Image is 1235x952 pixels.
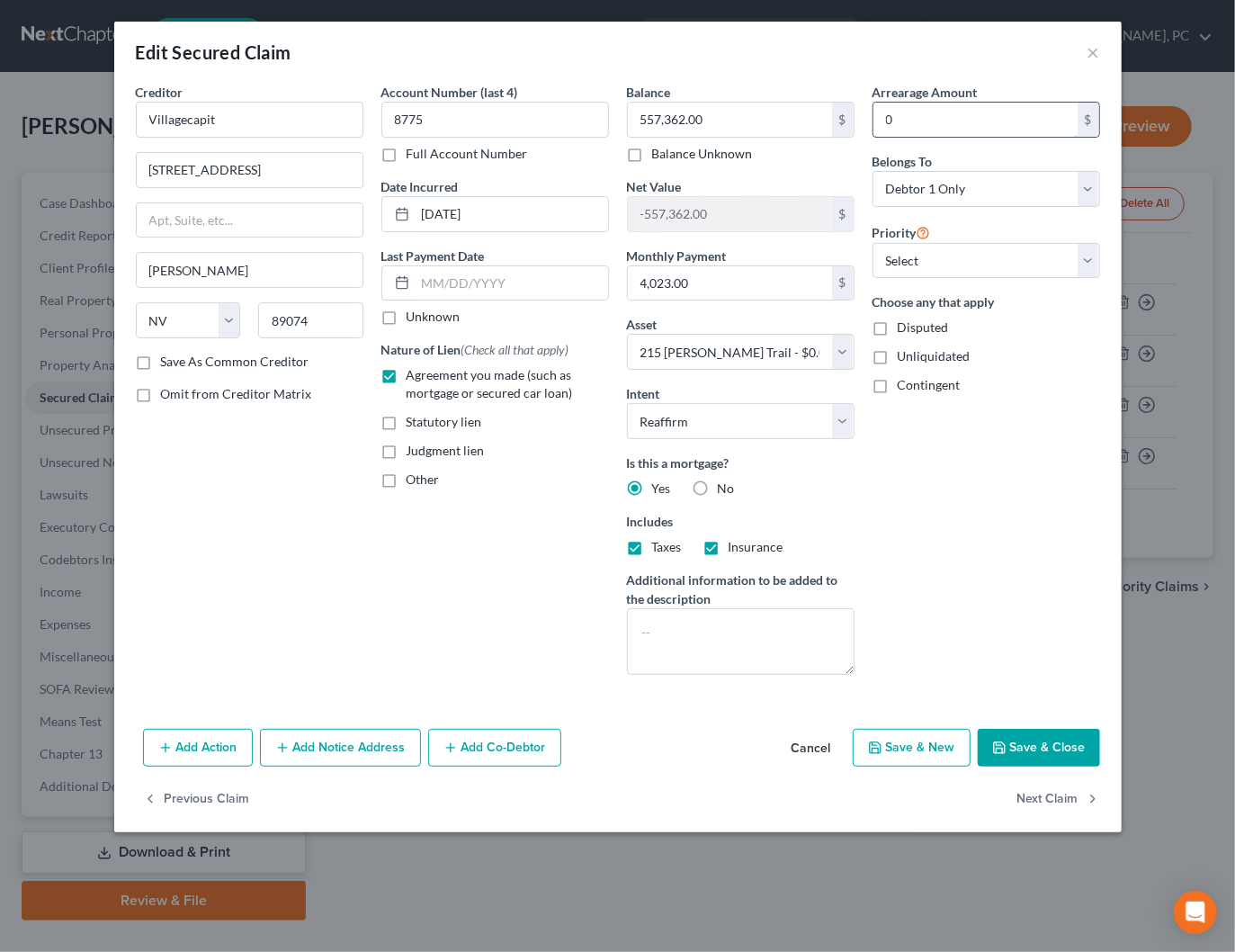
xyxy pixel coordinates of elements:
span: Belongs To [873,154,933,169]
button: Previous Claim [143,781,250,819]
label: Balance Unknown [652,145,753,163]
input: 0.00 [628,197,832,231]
label: Date Incurred [381,177,459,196]
span: Other [407,472,440,487]
input: MM/DD/YYYY [416,197,608,231]
button: Add Action [143,729,253,767]
span: Unliquidated [898,348,971,364]
span: Agreement you made (such as mortgage or secured car loan) [407,367,573,400]
input: 0.00 [628,103,832,137]
button: Cancel [777,731,846,767]
button: Add Notice Address [260,729,421,767]
button: Add Co-Debtor [428,729,561,767]
span: Asset [627,317,658,332]
input: Enter address... [137,153,362,187]
button: Save & New [853,729,971,767]
span: No [718,480,735,496]
label: Unknown [407,308,461,326]
div: Edit Secured Claim [136,40,291,65]
span: Yes [652,480,671,496]
button: Next Claim [1017,781,1100,819]
label: Priority [873,221,931,243]
input: Apt, Suite, etc... [137,203,362,238]
label: Includes [627,512,855,531]
div: $ [832,266,854,301]
span: (Check all that apply) [461,342,569,357]
input: MM/DD/YYYY [416,266,608,301]
label: Full Account Number [407,145,528,163]
label: Save As Common Creditor [161,353,309,371]
span: Statutory lien [407,414,482,429]
button: Save & Close [978,729,1100,767]
label: Choose any that apply [873,292,1100,311]
label: Net Value [627,177,682,196]
div: Open Intercom Messenger [1174,891,1217,934]
label: Additional information to be added to the description [627,570,855,608]
label: Nature of Lien [381,340,569,359]
span: Contingent [898,377,961,392]
label: Last Payment Date [381,247,485,265]
label: Is this a mortgage? [627,454,855,472]
span: Taxes [652,539,682,554]
input: Search creditor by name... [136,102,363,138]
span: Judgment lien [407,443,485,458]
span: Disputed [898,319,949,335]
input: 0.00 [873,103,1078,137]
label: Balance [627,83,671,102]
div: $ [832,197,854,231]
button: × [1087,41,1100,63]
label: Account Number (last 4) [381,83,518,102]
input: 0.00 [628,266,832,301]
label: Intent [627,384,660,403]
div: $ [832,103,854,137]
input: XXXX [381,102,609,138]
div: $ [1078,103,1099,137]
span: Insurance [729,539,783,554]
span: Omit from Creditor Matrix [161,386,312,401]
input: Enter city... [137,253,362,287]
input: Enter zip... [258,302,363,338]
span: Creditor [136,85,183,100]
label: Monthly Payment [627,247,727,265]
label: Arrearage Amount [873,83,978,102]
